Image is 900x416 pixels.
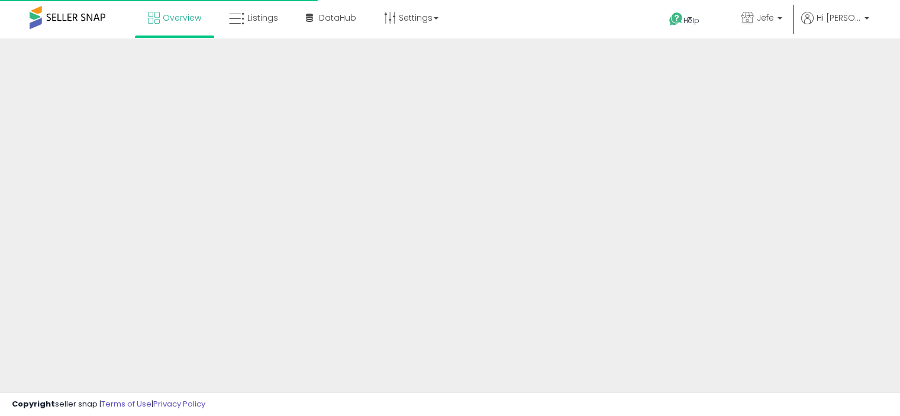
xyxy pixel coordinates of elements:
a: Privacy Policy [153,398,205,409]
i: Get Help [669,12,683,27]
span: DataHub [319,12,356,24]
a: Hi [PERSON_NAME] [801,12,869,38]
div: seller snap | | [12,399,205,410]
span: Listings [247,12,278,24]
strong: Copyright [12,398,55,409]
a: Terms of Use [101,398,151,409]
span: Help [683,15,699,25]
a: Help [660,3,722,38]
span: Overview [163,12,201,24]
span: Jefe [757,12,774,24]
span: Hi [PERSON_NAME] [817,12,861,24]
